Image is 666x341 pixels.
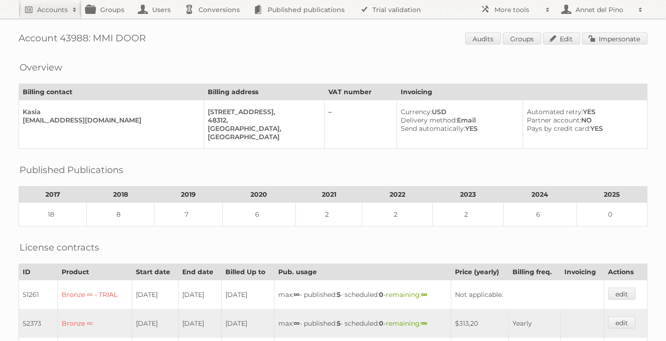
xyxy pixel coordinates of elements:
[503,203,576,226] td: 6
[337,319,340,328] strong: 5
[87,187,154,203] th: 2018
[608,288,635,300] a: edit
[576,187,647,203] th: 2025
[154,187,222,203] th: 2019
[421,319,427,328] strong: ∞
[23,108,196,116] div: Kasia
[608,316,635,328] a: edit
[386,319,427,328] span: remaining:
[19,187,87,203] th: 2017
[222,187,295,203] th: 2020
[527,108,583,116] span: Automated retry:
[397,84,647,100] th: Invoicing
[58,264,132,280] th: Product
[401,124,515,133] div: YES
[294,319,300,328] strong: ∞
[58,280,132,309] td: Bronze ∞ - TRIAL
[362,203,433,226] td: 2
[222,203,295,226] td: 6
[401,108,515,116] div: USD
[386,290,427,299] span: remaining:
[451,280,604,309] td: Not applicable.
[465,32,501,45] a: Audits
[421,290,427,299] strong: ∞
[401,108,432,116] span: Currency:
[19,264,58,280] th: ID
[87,203,154,226] td: 8
[294,290,300,299] strong: ∞
[604,264,647,280] th: Actions
[527,124,640,133] div: YES
[132,264,178,280] th: Start date
[19,280,58,309] td: 51261
[274,264,451,280] th: Pub. usage
[451,264,509,280] th: Price (yearly)
[154,203,222,226] td: 7
[19,309,58,338] td: 52373
[543,32,580,45] a: Edit
[582,32,647,45] a: Impersonate
[19,163,123,177] h2: Published Publications
[221,309,274,338] td: [DATE]
[208,124,317,133] div: [GEOGRAPHIC_DATA],
[19,32,647,46] h1: Account 43988: MMI DOOR
[527,116,581,124] span: Partner account:
[19,240,99,254] h2: License contracts
[379,319,384,328] strong: 0
[295,187,362,203] th: 2021
[37,5,68,14] h2: Accounts
[433,187,503,203] th: 2023
[401,124,465,133] span: Send automatically:
[503,187,576,203] th: 2024
[561,264,604,280] th: Invoicing
[527,116,640,124] div: NO
[508,264,561,280] th: Billing freq.
[503,32,541,45] a: Groups
[362,187,433,203] th: 2022
[451,309,509,338] td: $313,20
[337,290,340,299] strong: 5
[527,108,640,116] div: YES
[208,133,317,141] div: [GEOGRAPHIC_DATA]
[401,116,515,124] div: Email
[433,203,503,226] td: 2
[274,280,451,309] td: max: - published: - scheduled: -
[204,84,325,100] th: Billing address
[23,116,196,124] div: [EMAIL_ADDRESS][DOMAIN_NAME]
[573,5,634,14] h2: Annet del Pino
[508,309,561,338] td: Yearly
[221,280,274,309] td: [DATE]
[221,264,274,280] th: Billed Up to
[132,309,178,338] td: [DATE]
[58,309,132,338] td: Bronze ∞
[19,60,62,74] h2: Overview
[295,203,362,226] td: 2
[179,309,222,338] td: [DATE]
[401,116,457,124] span: Delivery method:
[19,84,204,100] th: Billing contact
[179,264,222,280] th: End date
[179,280,222,309] td: [DATE]
[527,124,590,133] span: Pays by credit card:
[494,5,541,14] h2: More tools
[208,108,317,116] div: [STREET_ADDRESS],
[19,203,87,226] td: 18
[379,290,384,299] strong: 0
[576,203,647,226] td: 0
[274,309,451,338] td: max: - published: - scheduled: -
[325,84,397,100] th: VAT number
[325,100,397,149] td: –
[208,116,317,124] div: 48312,
[132,280,178,309] td: [DATE]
